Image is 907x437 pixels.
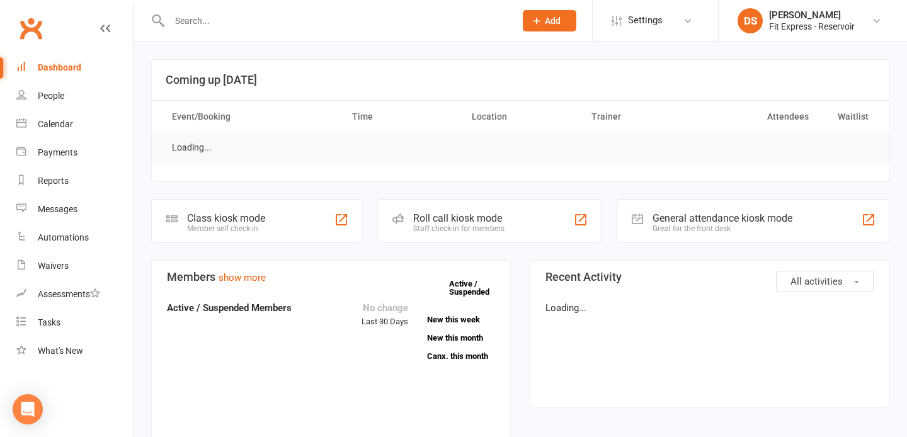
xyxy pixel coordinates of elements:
[700,101,819,133] th: Attendees
[16,195,133,224] a: Messages
[769,21,855,32] div: Fit Express - Reservoir
[653,212,792,224] div: General attendance kiosk mode
[776,271,874,292] button: All activities
[427,352,495,360] a: Canx. this month
[427,315,495,324] a: New this week
[820,101,880,133] th: Waitlist
[38,346,83,356] div: What's New
[38,204,77,214] div: Messages
[427,334,495,342] a: New this month
[580,101,700,133] th: Trainer
[16,139,133,167] a: Payments
[38,176,69,186] div: Reports
[790,276,843,287] span: All activities
[167,302,292,314] strong: Active / Suspended Members
[341,101,460,133] th: Time
[15,13,47,44] a: Clubworx
[653,224,792,233] div: Great for the front desk
[38,119,73,129] div: Calendar
[16,224,133,252] a: Automations
[166,74,875,86] h3: Coming up [DATE]
[413,224,505,233] div: Staff check-in for members
[545,16,561,26] span: Add
[545,300,874,315] p: Loading...
[738,8,763,33] div: DS
[38,147,77,157] div: Payments
[16,309,133,337] a: Tasks
[545,271,874,283] h3: Recent Activity
[38,62,81,72] div: Dashboard
[362,300,408,315] div: No change
[161,101,341,133] th: Event/Booking
[161,133,223,162] td: Loading...
[16,252,133,280] a: Waivers
[38,317,60,327] div: Tasks
[628,6,663,35] span: Settings
[187,212,265,224] div: Class kiosk mode
[449,270,505,305] a: Active / Suspended
[523,10,576,31] button: Add
[413,212,505,224] div: Roll call kiosk mode
[38,91,64,101] div: People
[16,167,133,195] a: Reports
[769,9,855,21] div: [PERSON_NAME]
[16,82,133,110] a: People
[166,12,506,30] input: Search...
[16,54,133,82] a: Dashboard
[16,280,133,309] a: Assessments
[167,271,495,283] h3: Members
[38,289,100,299] div: Assessments
[38,261,69,271] div: Waivers
[16,337,133,365] a: What's New
[362,300,408,329] div: Last 30 Days
[219,272,266,283] a: show more
[187,224,265,233] div: Member self check-in
[460,101,580,133] th: Location
[13,394,43,424] div: Open Intercom Messenger
[38,232,89,242] div: Automations
[16,110,133,139] a: Calendar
